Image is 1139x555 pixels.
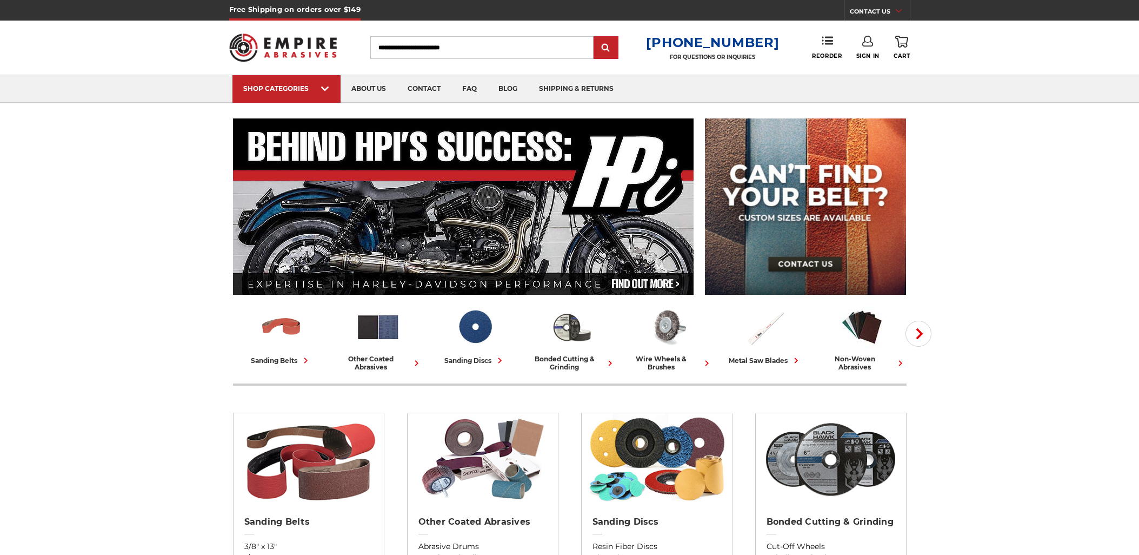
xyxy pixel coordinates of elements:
img: Empire Abrasives [229,27,337,69]
img: Sanding Discs [452,305,497,349]
a: 3/8" x 13" [244,541,373,552]
img: Bonded Cutting & Grinding [549,305,594,349]
a: bonded cutting & grinding [528,305,616,371]
a: other coated abrasives [334,305,422,371]
div: sanding belts [251,355,311,366]
span: Sign In [856,52,880,60]
div: non-woven abrasives [818,355,906,371]
a: about us [341,75,397,103]
span: Cart [894,52,910,60]
div: other coated abrasives [334,355,422,371]
a: Reorder [812,36,842,59]
h2: Other Coated Abrasives [418,517,547,527]
a: Abrasive Drums [418,541,547,552]
a: [PHONE_NUMBER] [646,35,779,50]
img: promo banner for custom belts. [705,118,906,295]
a: faq [451,75,488,103]
h2: Sanding Discs [592,517,721,527]
div: bonded cutting & grinding [528,355,616,371]
a: CONTACT US [850,5,910,21]
img: Sanding Discs [587,413,727,505]
a: Cut-Off Wheels [767,541,895,552]
span: Reorder [812,52,842,60]
h2: Bonded Cutting & Grinding [767,517,895,527]
img: Banner for an interview featuring Horsepower Inc who makes Harley performance upgrades featured o... [233,118,694,295]
a: contact [397,75,451,103]
div: wire wheels & brushes [624,355,712,371]
div: SHOP CATEGORIES [243,84,330,93]
div: sanding discs [444,355,505,366]
img: Sanding Belts [259,305,304,349]
a: metal saw blades [721,305,809,366]
input: Submit [595,37,617,59]
a: non-woven abrasives [818,305,906,371]
img: Sanding Belts [238,413,378,505]
div: metal saw blades [729,355,802,366]
a: shipping & returns [528,75,624,103]
button: Next [905,321,931,347]
img: Other Coated Abrasives [412,413,552,505]
a: wire wheels & brushes [624,305,712,371]
h2: Sanding Belts [244,517,373,527]
a: blog [488,75,528,103]
img: Bonded Cutting & Grinding [761,413,901,505]
p: FOR QUESTIONS OR INQUIRIES [646,54,779,61]
a: sanding discs [431,305,519,366]
a: Resin Fiber Discs [592,541,721,552]
img: Wire Wheels & Brushes [646,305,691,349]
a: sanding belts [237,305,325,366]
img: Other Coated Abrasives [356,305,401,349]
img: Non-woven Abrasives [840,305,884,349]
a: Cart [894,36,910,60]
img: Metal Saw Blades [743,305,788,349]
